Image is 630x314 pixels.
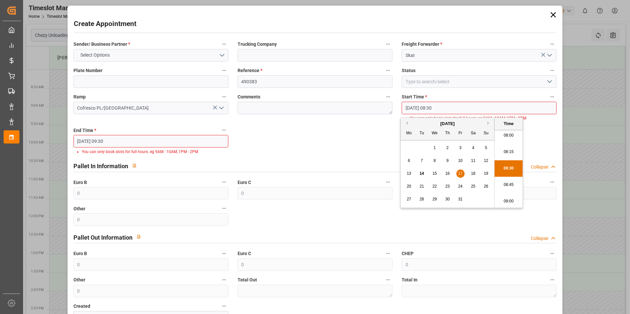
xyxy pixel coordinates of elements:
button: Created [220,302,228,310]
div: Choose Friday, October 24th, 2025 [456,182,465,191]
button: CHEP [548,249,557,258]
div: Choose Thursday, October 2nd, 2025 [444,144,452,152]
li: You can only book slots for full hours. eg 9AM - 10AM, 1PM - 2PM [410,115,551,121]
div: Choose Monday, October 27th, 2025 [405,195,413,203]
span: Total Out [238,276,257,283]
li: You can only book slots for full hours. eg 9AM - 10AM, 1PM - 2PM [82,149,223,155]
span: 31 [458,197,462,201]
div: Choose Saturday, October 4th, 2025 [469,144,477,152]
button: Sender/ Business Partner * [220,40,228,48]
span: 18 [471,171,475,176]
span: 19 [484,171,488,176]
span: End Time [73,127,96,134]
div: We [431,129,439,138]
div: Sa [469,129,477,138]
input: DD-MM-YYYY HH:MM [73,135,228,147]
div: Choose Saturday, October 11th, 2025 [469,157,477,165]
span: Euro C [238,250,251,257]
button: View description [132,230,145,243]
span: 12 [484,158,488,163]
span: 24 [458,184,462,189]
button: Comments [384,92,392,101]
span: Plate Number [73,67,102,74]
button: CHEP [548,178,557,186]
span: Start Time [402,93,427,100]
button: Trucking Company [384,40,392,48]
button: View description [128,159,141,172]
button: Plate Number [220,66,228,75]
div: Choose Wednesday, October 1st, 2025 [431,144,439,152]
div: Choose Wednesday, October 8th, 2025 [431,157,439,165]
input: Type to search/select [73,102,228,114]
div: Su [482,129,490,138]
span: 10 [458,158,462,163]
li: 08:45 [495,177,523,193]
div: Collapse [531,164,548,170]
span: 30 [445,197,449,201]
span: 3 [459,145,462,150]
span: Freight Forwarder [402,41,442,48]
div: Choose Friday, October 10th, 2025 [456,157,465,165]
h2: Pallet Out Information [73,233,132,242]
button: Start Time * [548,92,557,101]
div: Choose Thursday, October 16th, 2025 [444,170,452,178]
div: Tu [418,129,426,138]
div: Choose Wednesday, October 29th, 2025 [431,195,439,203]
span: 2 [446,145,449,150]
button: Euro C [384,249,392,258]
div: Choose Thursday, October 9th, 2025 [444,157,452,165]
span: Sender/ Business Partner [73,41,130,48]
span: 23 [445,184,449,189]
div: Choose Monday, October 20th, 2025 [405,182,413,191]
input: DD-MM-YYYY HH:MM [402,102,557,114]
div: Fr [456,129,465,138]
button: Status [548,66,557,75]
li: 09:00 [495,193,523,210]
span: Select Options [77,52,113,59]
button: open menu [216,103,226,113]
span: 1 [434,145,436,150]
span: 13 [407,171,411,176]
span: 8 [434,158,436,163]
li: 08:00 [495,127,523,144]
span: 22 [432,184,437,189]
div: [DATE] [401,120,494,127]
button: Euro C [384,178,392,186]
button: Reference * [384,66,392,75]
button: Ramp [220,92,228,101]
span: Euro B [73,179,87,186]
div: Choose Monday, October 6th, 2025 [405,157,413,165]
div: Choose Tuesday, October 14th, 2025 [418,170,426,178]
div: Collapse [531,235,548,242]
div: Choose Friday, October 17th, 2025 [456,170,465,178]
div: Choose Sunday, October 19th, 2025 [482,170,490,178]
span: Total In [402,276,417,283]
span: 28 [419,197,424,201]
li: 08:30 [495,160,523,177]
span: 9 [446,158,449,163]
div: Choose Thursday, October 30th, 2025 [444,195,452,203]
span: 5 [485,145,487,150]
div: Mo [405,129,413,138]
button: Previous Month [404,121,408,125]
span: Created [73,303,90,310]
span: Other [73,276,85,283]
div: Time [496,120,521,127]
span: 25 [471,184,475,189]
span: 21 [419,184,424,189]
span: 26 [484,184,488,189]
div: Choose Tuesday, October 21st, 2025 [418,182,426,191]
span: Trucking Company [238,41,277,48]
span: Euro B [73,250,87,257]
div: Choose Monday, October 13th, 2025 [405,170,413,178]
span: 27 [407,197,411,201]
span: 15 [432,171,437,176]
span: 29 [432,197,437,201]
span: 7 [421,158,423,163]
span: CHEP [402,250,414,257]
div: Th [444,129,452,138]
h2: Pallet In Information [73,162,128,170]
span: Ramp [73,93,86,100]
div: Choose Sunday, October 26th, 2025 [482,182,490,191]
div: Choose Friday, October 31st, 2025 [456,195,465,203]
